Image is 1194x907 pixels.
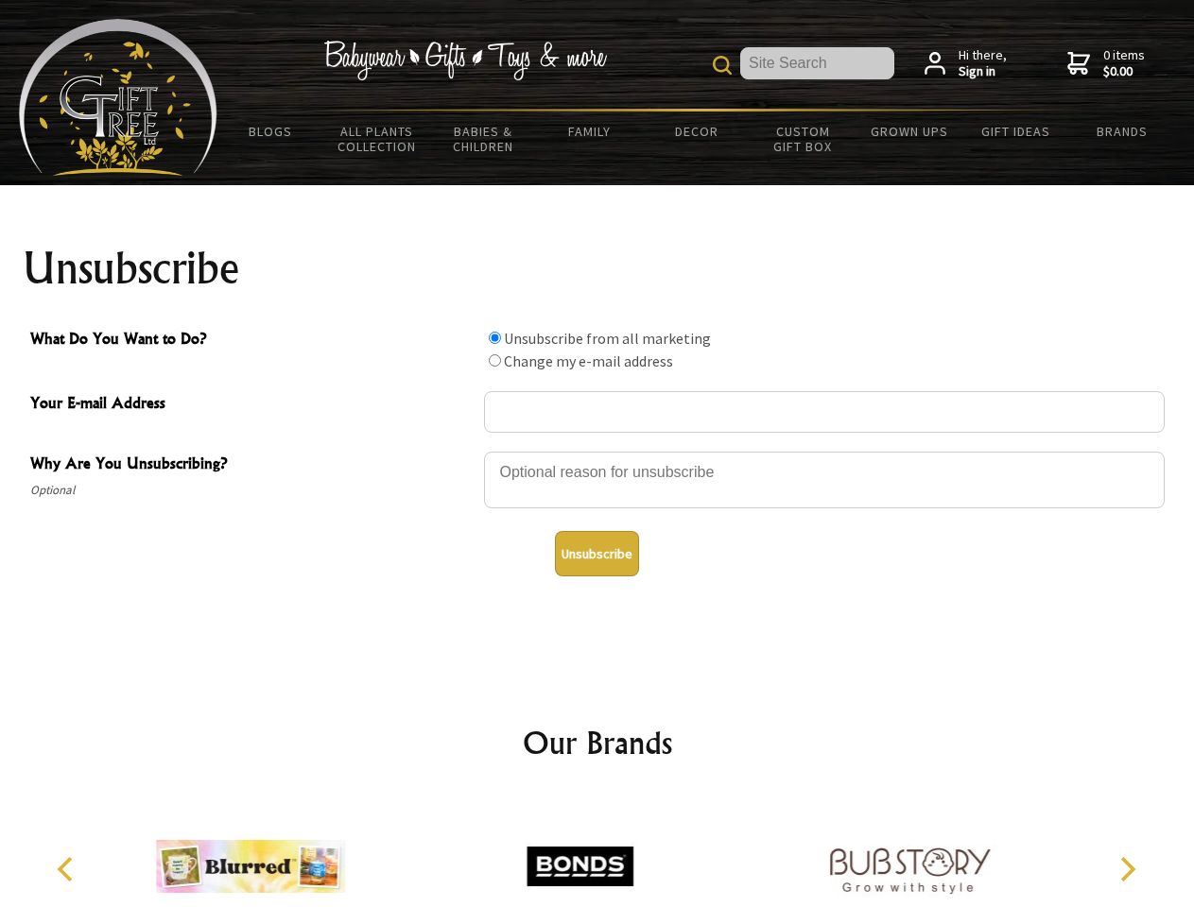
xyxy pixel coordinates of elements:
[30,391,475,419] span: Your E-mail Address
[643,111,750,151] a: Decor
[484,391,1165,433] input: Your E-mail Address
[1069,111,1176,151] a: Brands
[30,452,475,479] span: Why Are You Unsubscribing?
[430,111,537,166] a: Babies & Children
[959,47,1007,80] span: Hi there,
[217,111,324,151] a: BLOGS
[489,354,501,367] input: What Do You Want to Do?
[30,479,475,502] span: Optional
[1103,46,1145,80] span: 0 items
[925,47,1007,80] a: Hi there,Sign in
[324,111,431,166] a: All Plants Collection
[1106,848,1148,890] button: Next
[856,111,962,151] a: Grown Ups
[484,452,1165,508] textarea: Why Are You Unsubscribing?
[750,111,857,166] a: Custom Gift Box
[537,111,644,151] a: Family
[38,720,1157,765] h2: Our Brands
[504,329,711,348] label: Unsubscribe from all marketing
[23,246,1172,291] h1: Unsubscribe
[30,327,475,354] span: What Do You Want to Do?
[19,19,217,176] img: Babyware - Gifts - Toys and more...
[489,332,501,344] input: What Do You Want to Do?
[713,56,732,75] img: product search
[323,41,607,80] img: Babywear - Gifts - Toys & more
[959,63,1007,80] strong: Sign in
[962,111,1069,151] a: Gift Ideas
[740,47,894,79] input: Site Search
[504,351,673,370] label: Change my e-mail address
[1067,47,1145,80] a: 0 items$0.00
[1103,63,1145,80] strong: $0.00
[47,848,89,890] button: Previous
[555,531,639,576] button: Unsubscribe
